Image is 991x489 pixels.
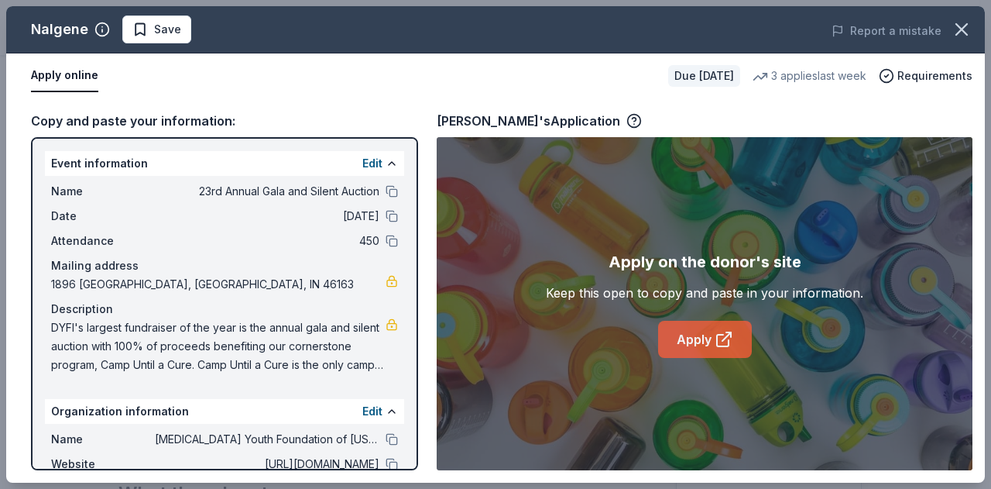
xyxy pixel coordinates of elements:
div: Event information [45,151,404,176]
div: Copy and paste your information: [31,111,418,131]
span: [MEDICAL_DATA] Youth Foundation of [US_STATE] [155,430,379,449]
span: 23rd Annual Gala and Silent Auction [155,182,379,201]
span: Save [154,20,181,39]
div: [PERSON_NAME]'s Application [437,111,642,131]
div: Mailing address [51,257,398,275]
span: Name [51,430,155,449]
span: Requirements [897,67,972,85]
span: DYFI's largest fundraiser of the year is the annual gala and silent auction with 100% of proceeds... [51,319,386,374]
span: Date [51,207,155,226]
button: Requirements [879,67,972,85]
span: [DATE] [155,207,379,226]
button: Report a mistake [832,22,941,40]
button: Save [122,15,191,43]
button: Edit [362,154,382,173]
div: Keep this open to copy and paste in your information. [546,284,863,302]
div: Apply on the donor's site [609,250,801,274]
span: Website [51,455,155,474]
span: Name [51,182,155,201]
div: Description [51,300,398,319]
div: Due [DATE] [668,65,740,87]
button: Apply online [31,60,98,92]
div: Nalgene [31,17,88,42]
span: Attendance [51,232,155,250]
button: Edit [362,402,382,421]
span: [URL][DOMAIN_NAME] [155,455,379,474]
div: 3 applies last week [753,67,866,85]
div: Organization information [45,399,404,424]
a: Apply [658,321,752,358]
span: 1896 [GEOGRAPHIC_DATA], [GEOGRAPHIC_DATA], IN 46163 [51,275,386,294]
span: 450 [155,232,379,250]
